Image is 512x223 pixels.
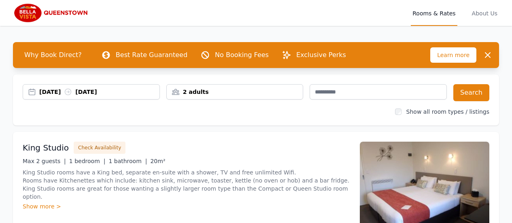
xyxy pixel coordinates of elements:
span: Max 2 guests | [23,158,66,164]
img: Bella Vista Queenstown [13,3,91,23]
h3: King Studio [23,142,69,153]
div: Show more > [23,202,350,210]
label: Show all room types / listings [406,108,489,115]
span: Learn more [430,47,476,63]
p: Exclusive Perks [296,50,346,60]
p: Best Rate Guaranteed [116,50,187,60]
button: Check Availability [74,142,125,154]
span: 20m² [150,158,165,164]
span: Why Book Direct? [18,47,88,63]
span: 1 bedroom | [69,158,106,164]
p: King Studio rooms have a King bed, separate en-suite with a shower, TV and free unlimited Wifi. R... [23,168,350,201]
div: [DATE] [DATE] [39,88,159,96]
button: Search [453,84,489,101]
div: 2 adults [167,88,303,96]
span: 1 bathroom | [108,158,147,164]
p: No Booking Fees [215,50,269,60]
